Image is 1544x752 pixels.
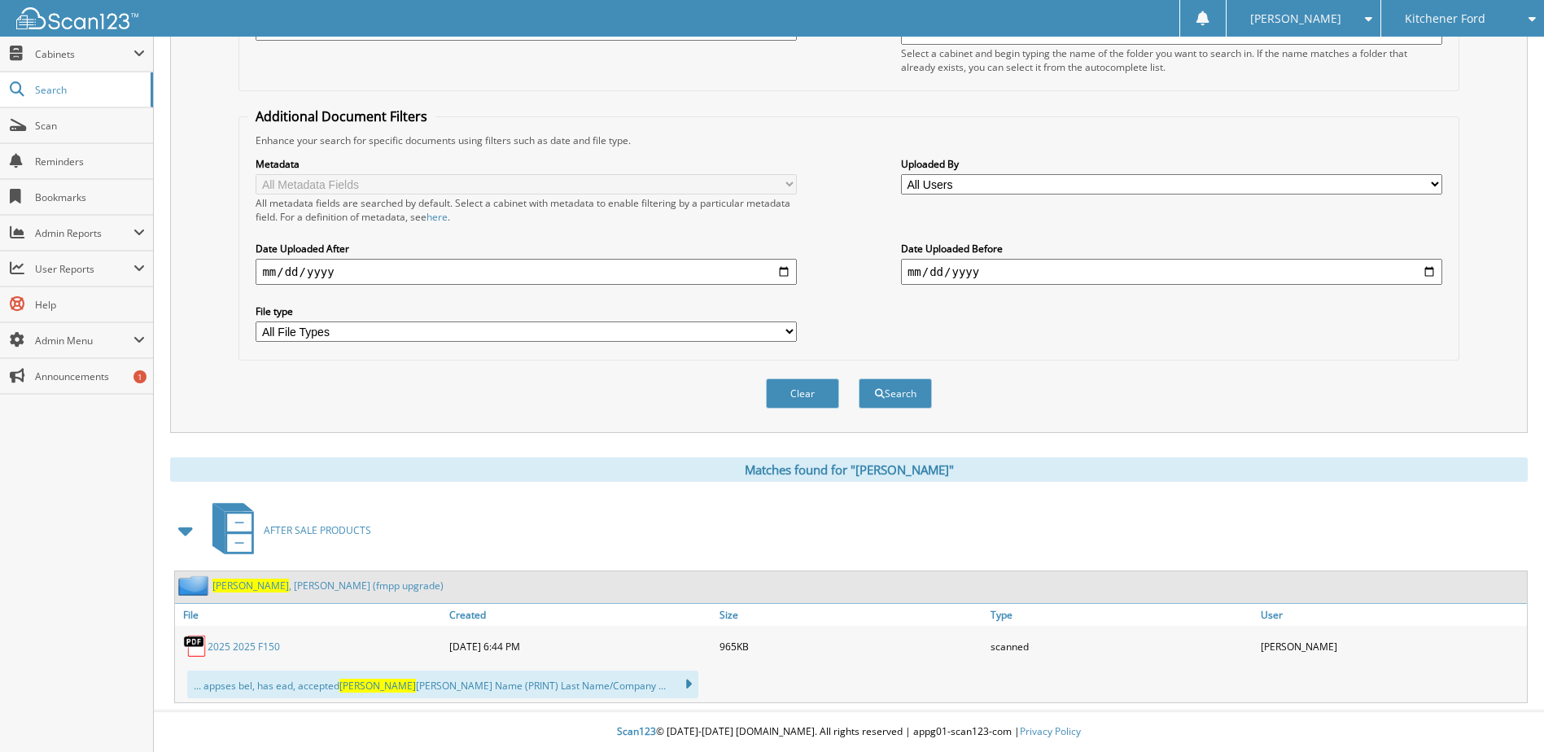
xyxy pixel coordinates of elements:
label: Uploaded By [901,157,1442,171]
span: [PERSON_NAME] [339,679,416,693]
div: ... appses bel, has ead, accepted [PERSON_NAME] Name (PRINT) Last Name/Company ... [187,671,698,698]
span: Scan [35,119,145,133]
a: AFTER SALE PRODUCTS [203,498,371,562]
a: Privacy Policy [1020,724,1081,738]
iframe: Chat Widget [1463,674,1544,752]
span: Kitchener Ford [1405,14,1485,24]
span: [PERSON_NAME] [212,579,289,592]
button: Clear [766,378,839,409]
a: Size [715,604,986,626]
span: Admin Menu [35,334,133,348]
legend: Additional Document Filters [247,107,435,125]
span: Bookmarks [35,190,145,204]
span: Cabinets [35,47,133,61]
a: User [1257,604,1527,626]
img: scan123-logo-white.svg [16,7,138,29]
span: Announcements [35,369,145,383]
span: User Reports [35,262,133,276]
span: Help [35,298,145,312]
div: [DATE] 6:44 PM [445,630,715,662]
span: AFTER SALE PRODUCTS [264,523,371,537]
img: PDF.png [183,634,208,658]
a: here [426,210,448,224]
div: [PERSON_NAME] [1257,630,1527,662]
div: All metadata fields are searched by default. Select a cabinet with metadata to enable filtering b... [256,196,797,224]
span: [PERSON_NAME] [1250,14,1341,24]
div: Matches found for "[PERSON_NAME]" [170,457,1528,482]
div: © [DATE]-[DATE] [DOMAIN_NAME]. All rights reserved | appg01-scan123-com | [154,712,1544,752]
label: File type [256,304,797,318]
span: Scan123 [617,724,656,738]
input: end [901,259,1442,285]
span: Reminders [35,155,145,168]
label: Metadata [256,157,797,171]
label: Date Uploaded After [256,242,797,256]
a: 2025 2025 F150 [208,640,280,654]
span: Admin Reports [35,226,133,240]
a: Created [445,604,715,626]
button: Search [859,378,932,409]
a: Type [986,604,1257,626]
label: Date Uploaded Before [901,242,1442,256]
div: Enhance your search for specific documents using filters such as date and file type. [247,133,1450,147]
div: 1 [133,370,147,383]
div: Select a cabinet and begin typing the name of the folder you want to search in. If the name match... [901,46,1442,74]
a: File [175,604,445,626]
div: 965KB [715,630,986,662]
span: Search [35,83,142,97]
img: folder2.png [178,575,212,596]
div: scanned [986,630,1257,662]
input: start [256,259,797,285]
a: [PERSON_NAME], [PERSON_NAME] (fmpp upgrade) [212,579,444,592]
